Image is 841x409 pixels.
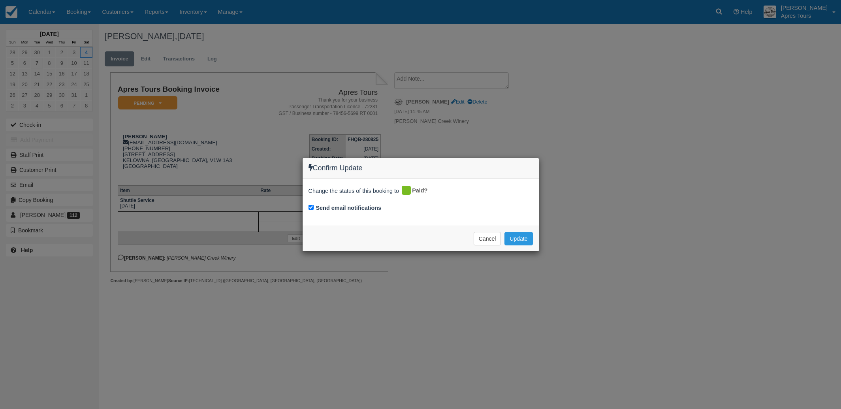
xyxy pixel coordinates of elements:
[309,164,533,172] h4: Confirm Update
[474,232,501,245] button: Cancel
[316,204,382,212] label: Send email notifications
[401,185,433,197] div: Paid?
[504,232,532,245] button: Update
[309,187,399,197] span: Change the status of this booking to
